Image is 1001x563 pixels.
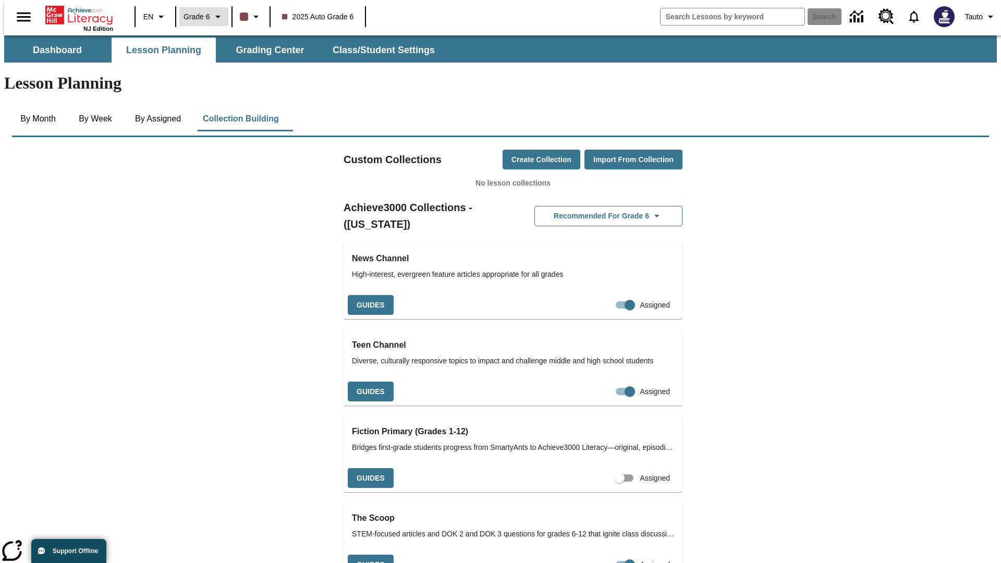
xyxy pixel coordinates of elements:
[352,529,674,540] span: STEM-focused articles and DOK 2 and DOK 3 questions for grades 6-12 that ignite class discussions...
[352,251,674,266] h3: News Channel
[83,26,113,32] span: NJ Edition
[4,74,997,93] h1: Lesson Planning
[534,206,682,226] button: Recommended for Grade 6
[661,8,804,25] input: search field
[45,5,113,26] a: Home
[640,300,670,311] span: Assigned
[503,150,580,170] button: Create Collection
[194,106,287,131] button: Collection Building
[344,151,442,168] h2: Custom Collections
[965,11,983,22] span: Tauto
[69,106,121,131] button: By Week
[352,338,674,352] h3: Teen Channel
[348,295,394,315] button: Guides
[344,178,682,189] p: No lesson collections
[4,35,997,63] div: SubNavbar
[640,386,670,397] span: Assigned
[900,3,927,30] a: Notifications
[927,3,961,30] button: Select a new avatar
[236,7,266,26] button: Class color is dark brown. Change class color
[143,11,153,22] span: EN
[184,11,210,22] span: Grade 6
[53,547,98,555] span: Support Offline
[348,382,394,402] button: Guides
[179,7,228,26] button: Grade: Grade 6, Select a grade
[4,38,444,63] div: SubNavbar
[352,442,674,453] span: Bridges first-grade students progress from SmartyAnts to Achieve3000 Literacy—original, episodic ...
[352,511,674,525] h3: The Scoop
[139,7,172,26] button: Language: EN, Select a language
[961,7,1001,26] button: Profile/Settings
[45,4,113,32] div: Home
[584,150,682,170] button: Import from Collection
[282,11,354,22] span: 2025 Auto Grade 6
[844,3,872,31] a: Data Center
[324,38,443,63] button: Class/Student Settings
[236,44,304,56] span: Grading Center
[352,269,674,280] span: High-interest, evergreen feature articles appropriate for all grades
[112,38,216,63] button: Lesson Planning
[352,356,674,366] span: Diverse, culturally responsive topics to impact and challenge middle and high school students
[31,539,106,563] button: Support Offline
[640,473,670,484] span: Assigned
[8,2,39,32] button: Open side menu
[12,106,64,131] button: By Month
[5,38,109,63] button: Dashboard
[218,38,322,63] button: Grading Center
[33,44,82,56] span: Dashboard
[348,468,394,488] button: Guides
[872,3,900,31] a: Resource Center, Will open in new tab
[344,199,513,232] h2: Achieve3000 Collections - ([US_STATE])
[127,106,189,131] button: By Assigned
[126,44,201,56] span: Lesson Planning
[934,6,955,27] img: Avatar
[333,44,435,56] span: Class/Student Settings
[352,424,674,439] h3: Fiction Primary (Grades 1-12)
